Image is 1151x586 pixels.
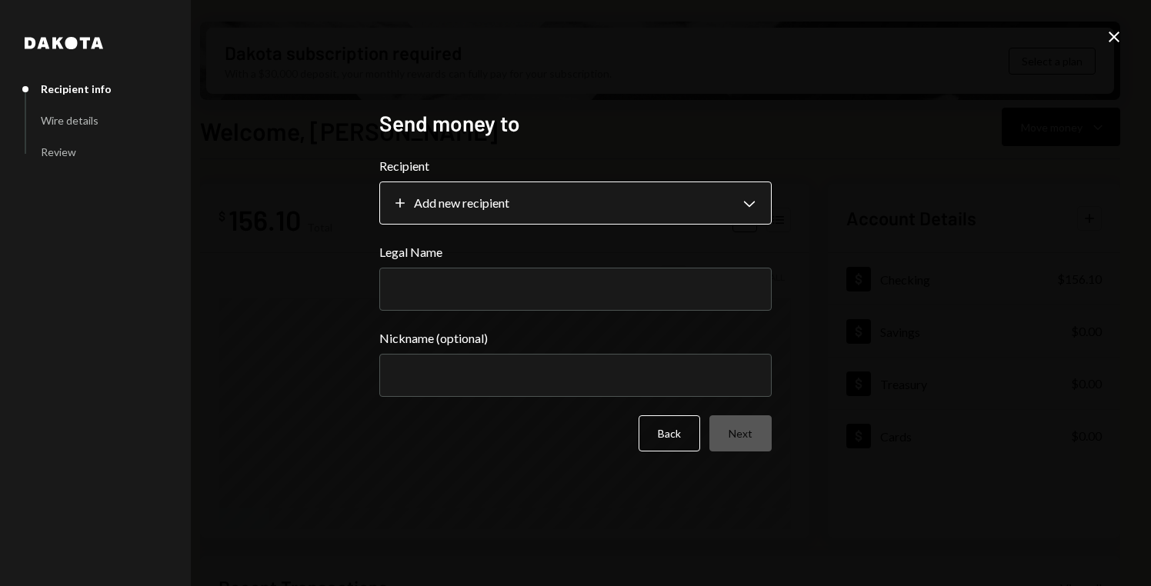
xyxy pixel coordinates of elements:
[379,108,772,138] h2: Send money to
[379,243,772,261] label: Legal Name
[41,114,98,127] div: Wire details
[41,145,76,158] div: Review
[639,415,700,451] button: Back
[379,157,772,175] label: Recipient
[379,329,772,348] label: Nickname (optional)
[41,82,112,95] div: Recipient info
[379,181,772,225] button: Recipient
